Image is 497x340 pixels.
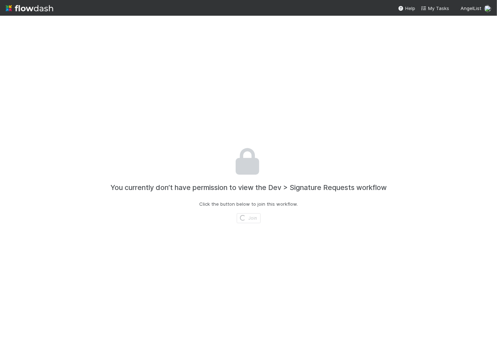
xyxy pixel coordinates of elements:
h4: You currently don’t have permission to view the Dev > Signature Requests workflow [110,184,387,192]
p: Click the button below to join this workflow. [199,200,298,207]
img: logo-inverted-e16ddd16eac7371096b0.svg [6,2,53,14]
img: avatar_7e1c67d1-c55a-4d71-9394-c171c6adeb61.png [484,5,491,12]
span: My Tasks [421,5,449,11]
button: Join [237,213,261,223]
a: My Tasks [421,5,449,12]
div: Help [398,5,415,12]
span: AngelList [461,5,481,11]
